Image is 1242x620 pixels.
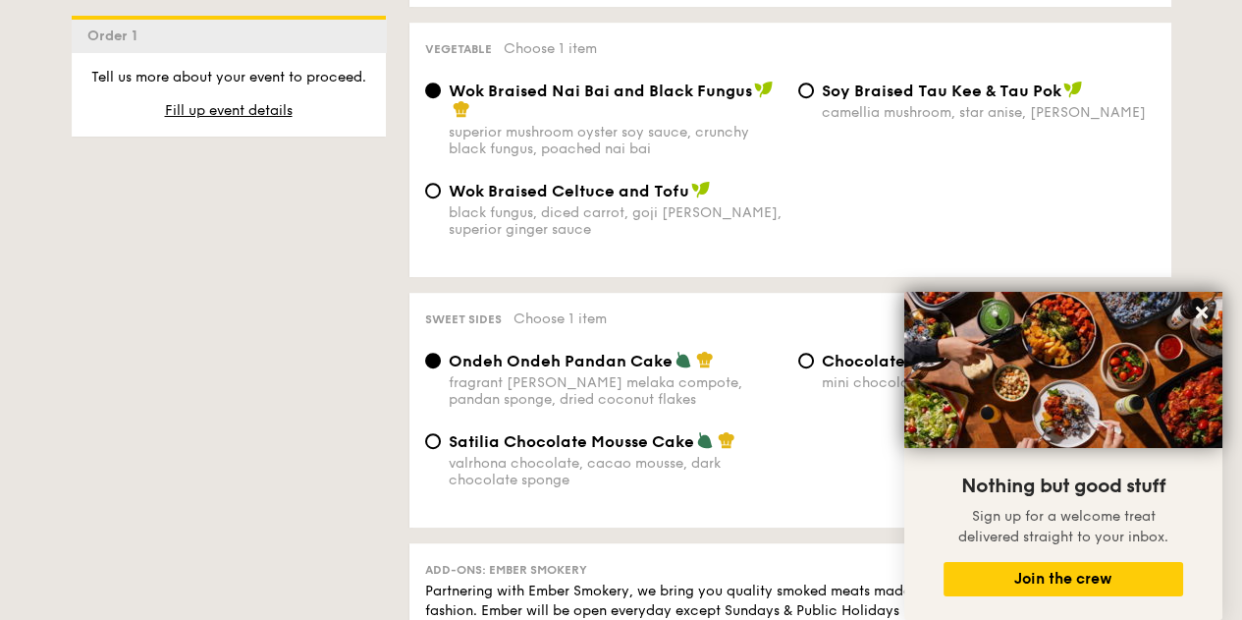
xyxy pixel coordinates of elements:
span: Order 1 [87,28,145,44]
span: Sign up for a welcome treat delivered straight to your inbox. [958,508,1168,545]
span: Wok Braised Celtuce and Tofu [449,182,689,200]
img: icon-vegan.f8ff3823.svg [691,181,711,198]
img: icon-chef-hat.a58ddaea.svg [696,351,714,368]
span: Satilia Chocolate Mousse Cake [449,432,694,451]
span: Fill up event details [165,102,293,119]
div: camellia mushroom, star anise, [PERSON_NAME] [822,104,1156,121]
button: Close [1186,297,1217,328]
p: Tell us more about your event to proceed. [87,68,370,87]
input: Wok Braised Celtuce and Tofublack fungus, diced carrot, goji [PERSON_NAME], superior ginger sauce [425,183,441,198]
input: Wok Braised Nai Bai and Black Fungussuperior mushroom oyster soy sauce, crunchy black fungus, poa... [425,83,441,98]
span: Nothing but good stuff [961,475,1165,498]
input: Ondeh Ondeh Pandan Cakefragrant [PERSON_NAME] melaka compote, pandan sponge, dried coconut flakes [425,353,441,368]
img: icon-vegetarian.fe4039eb.svg [675,351,692,368]
div: valrhona chocolate, cacao mousse, dark chocolate sponge [449,455,783,488]
div: superior mushroom oyster soy sauce, crunchy black fungus, poached nai bai [449,124,783,157]
img: DSC07876-Edit02-Large.jpeg [904,292,1222,448]
div: fragrant [PERSON_NAME] melaka compote, pandan sponge, dried coconut flakes [449,374,783,408]
span: Add-ons: Ember Smokery [425,563,587,577]
span: Choose 1 item [513,310,607,327]
div: mini chocolate eclair with creamy custard filling [822,374,1156,391]
span: Ondeh Ondeh Pandan Cake [449,352,673,370]
input: Satilia Chocolate Mousse Cakevalrhona chocolate, cacao mousse, dark chocolate sponge [425,433,441,449]
img: icon-chef-hat.a58ddaea.svg [718,431,735,449]
span: Chocolate Eclair [822,352,955,370]
input: Chocolate Eclairmini chocolate eclair with creamy custard filling [798,353,814,368]
img: icon-chef-hat.a58ddaea.svg [453,100,470,118]
img: icon-vegetarian.fe4039eb.svg [696,431,714,449]
img: icon-vegan.f8ff3823.svg [754,81,774,98]
span: Sweet sides [425,312,502,326]
span: Vegetable [425,42,492,56]
span: Choose 1 item [504,40,597,57]
input: ⁠Soy Braised Tau Kee & Tau Pokcamellia mushroom, star anise, [PERSON_NAME] [798,83,814,98]
span: Wok Braised Nai Bai and Black Fungus [449,82,752,100]
button: Join the crew [944,562,1183,596]
img: icon-vegan.f8ff3823.svg [1063,81,1083,98]
div: black fungus, diced carrot, goji [PERSON_NAME], superior ginger sauce [449,204,783,238]
span: ⁠Soy Braised Tau Kee & Tau Pok [822,82,1061,100]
